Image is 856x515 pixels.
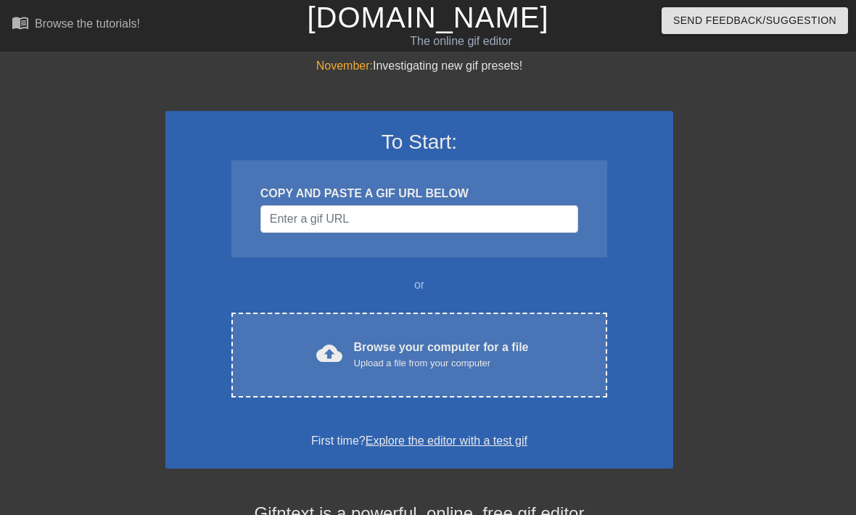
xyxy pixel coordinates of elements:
[184,432,654,450] div: First time?
[673,12,836,30] span: Send Feedback/Suggestion
[662,7,848,34] button: Send Feedback/Suggestion
[292,33,629,50] div: The online gif editor
[35,17,140,30] div: Browse the tutorials!
[184,130,654,154] h3: To Start:
[316,340,342,366] span: cloud_upload
[260,185,578,202] div: COPY AND PASTE A GIF URL BELOW
[203,276,635,294] div: or
[12,14,29,31] span: menu_book
[165,57,673,75] div: Investigating new gif presets!
[354,356,529,371] div: Upload a file from your computer
[260,205,578,233] input: Username
[307,1,548,33] a: [DOMAIN_NAME]
[12,14,140,36] a: Browse the tutorials!
[366,434,527,447] a: Explore the editor with a test gif
[316,59,373,72] span: November:
[354,339,529,371] div: Browse your computer for a file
